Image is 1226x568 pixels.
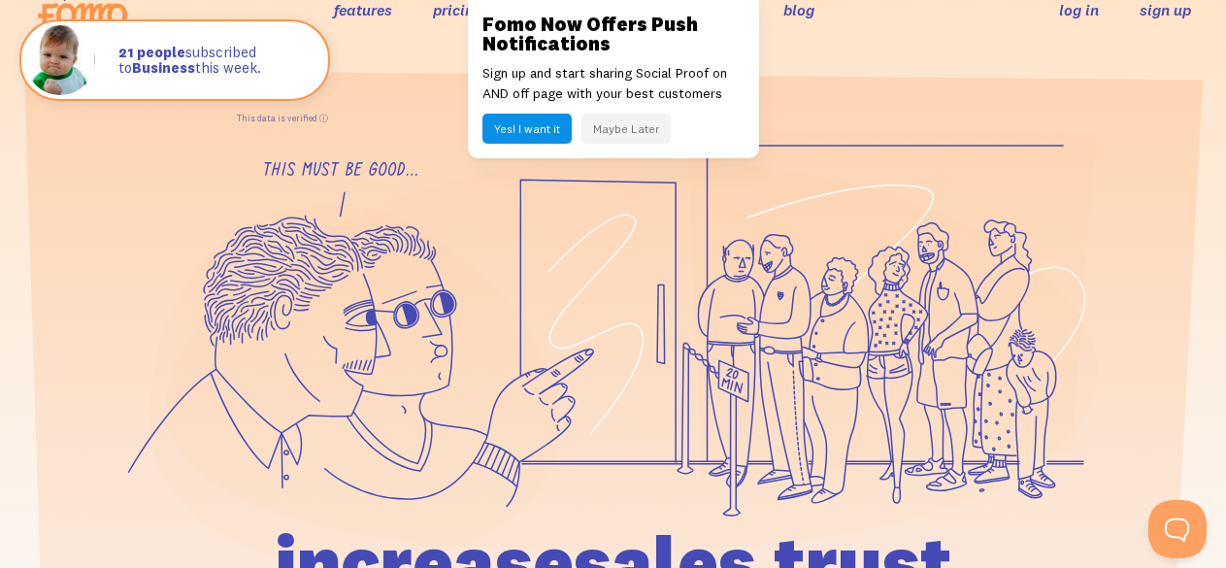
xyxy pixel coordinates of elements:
[482,15,745,53] h3: Fomo Now Offers Push Notifications
[132,58,195,77] strong: Business
[482,114,572,144] button: Yes! I want it
[1148,500,1207,558] iframe: Help Scout Beacon - Open
[25,25,95,95] img: Fomo
[482,63,745,104] p: Sign up and start sharing Social Proof on AND off page with your best customers
[118,45,309,77] p: subscribed to this week.
[237,113,328,123] a: This data is verified ⓘ
[118,43,185,61] strong: 21 people
[581,114,671,144] button: Maybe Later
